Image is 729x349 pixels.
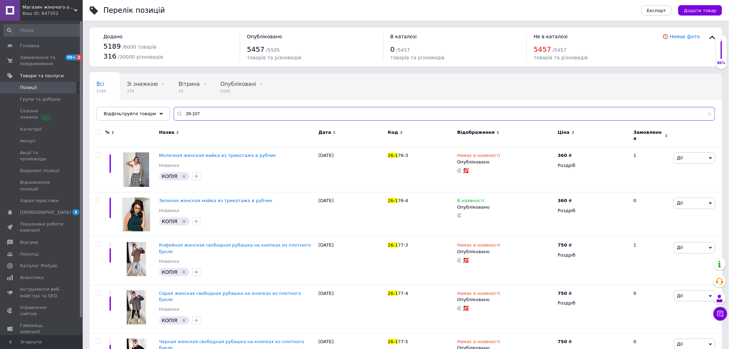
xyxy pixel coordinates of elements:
[20,198,59,204] span: Характеристики
[105,129,110,136] span: %
[178,81,199,87] span: Вітрина
[220,81,256,87] span: Опубліковані
[159,162,179,169] a: Новинки
[398,291,408,296] span: 77-4
[22,10,83,17] div: Ваш ID: 647352
[20,150,64,162] span: Акції та промокоди
[457,198,485,205] span: В наявності
[181,269,187,275] svg: Видалити мітку
[558,129,569,136] span: Ціна
[558,290,572,297] div: ₴
[317,285,386,333] div: [DATE]
[159,242,311,254] a: Кофейная женская свободная рубашка на кнопках из плотного букле
[159,208,179,214] a: Новинки
[558,153,567,158] b: 360
[20,54,64,67] span: Замовлення та повідомлення
[20,251,39,257] span: Покупці
[629,192,672,237] div: 0
[174,107,715,121] input: Пошук по назві позиції, артикулу і пошуковим запитам
[220,89,256,94] span: 5160
[670,34,700,39] a: Немає фото
[20,108,64,120] span: Сезонні знижки
[103,7,165,14] div: Перелік позицій
[558,242,567,248] b: 750
[159,129,174,136] span: Назва
[122,44,156,50] span: / 6000 товарів
[20,239,38,246] span: Відгуки
[118,54,163,60] span: / 30000 різновидів
[398,153,408,158] span: 76-3
[553,47,566,53] span: / 5457
[713,307,727,321] button: Чат з покупцем
[390,45,395,53] span: 0
[398,339,408,344] span: 77-5
[20,275,44,281] span: Аналітика
[20,126,42,132] span: Категорії
[677,293,683,298] span: Дії
[178,89,199,94] span: 15
[319,129,331,136] span: Дата
[398,242,408,248] span: 77-3
[534,34,568,39] span: Не в каталозі
[677,245,683,250] span: Дії
[457,204,554,210] div: Опубліковано
[558,291,567,296] b: 750
[159,291,301,302] span: Серая женская свободная рубашка на кнопках из плотного букле
[104,111,156,116] span: Відфільтруйте товари
[558,242,572,248] div: ₴
[20,286,64,299] span: Інструменти веб-майстра та SEO
[72,209,79,215] span: 3
[20,168,60,174] span: Видалені позиції
[317,237,386,285] div: [DATE]
[96,89,106,94] span: 5189
[22,4,74,10] span: Магазин жіночого одягу "Стрекоза"
[388,129,398,136] span: Код
[534,45,551,53] span: 5457
[96,81,104,87] span: Всі
[388,242,398,248] span: 26-1
[103,42,121,50] span: 5189
[457,159,554,165] div: Опубліковано
[398,198,408,203] span: 76-4
[123,152,149,187] img: Молочная женская майка из трикотажа в рубчик
[457,249,554,255] div: Опубліковано
[159,258,179,265] a: Новинки
[558,198,567,203] b: 360
[677,155,683,160] span: Дії
[629,147,672,192] div: 1
[558,162,628,169] div: Роздріб
[159,153,276,158] a: Молочная женская майка из трикотажа в рубчик
[3,24,81,37] input: Пошук
[181,318,187,323] svg: Видалити мітку
[629,285,672,333] div: 0
[641,5,672,16] button: Експорт
[457,291,500,298] span: Немає в наявності
[20,84,37,91] span: Позиції
[388,153,398,158] span: 26-1
[558,339,572,345] div: ₴
[181,219,187,224] svg: Видалити мітку
[162,269,177,275] span: КОПІЯ
[317,192,386,237] div: [DATE]
[247,45,265,53] span: 5457
[20,263,57,269] span: Каталог ProSale
[558,300,628,306] div: Роздріб
[629,237,672,285] div: 1
[20,221,64,233] span: Показники роботи компанії
[20,305,64,317] span: Управління сайтом
[247,34,282,39] span: Опубліковано
[127,81,158,87] span: Зі знижкою
[162,219,177,224] span: КОПІЯ
[534,55,588,60] span: товарів та різновидів
[127,242,146,276] img: Кофейная женская свободная рубашка на кнопках из плотного букле
[77,54,82,60] span: 2
[159,198,273,203] a: Зеленая женская майка из трикотажа в рубчик
[122,198,150,231] img: Зеленая женская майка из трикотажа в рубчик
[684,8,717,13] span: Додати товар
[20,138,36,144] span: Імпорт
[457,242,500,250] span: Немає в наявності
[247,55,301,60] span: товарів та різновидів
[647,8,666,13] span: Експорт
